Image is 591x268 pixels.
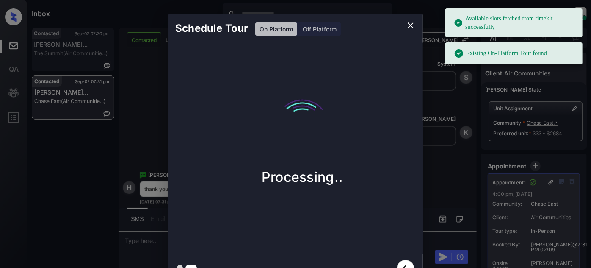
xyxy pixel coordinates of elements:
div: Available slots fetched from timekit successfully [454,11,576,35]
img: loading.aa47eedddbc51aad1905.gif [260,84,345,169]
h2: Schedule Tour [168,14,255,43]
p: Processing.. [262,169,343,185]
div: Existing On-Platform Tour found [454,45,547,62]
button: close [402,17,419,34]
